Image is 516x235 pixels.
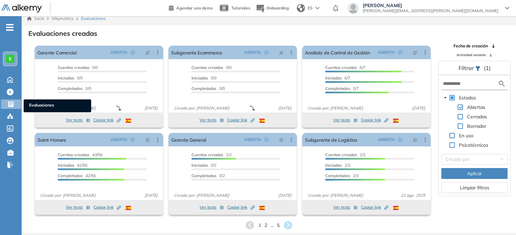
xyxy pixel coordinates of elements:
span: Borrador [467,123,486,129]
span: ... [270,222,274,229]
span: 1/2 [191,152,232,157]
a: Subgerente Ecommerce [171,46,222,59]
span: Cuentas creadas [58,152,89,157]
span: Cuentas creadas [191,152,223,157]
span: check-circle [264,50,268,54]
button: Ver tests [200,116,224,124]
span: Aplicar [467,170,482,177]
span: ABIERTA [244,137,261,143]
span: Creado por: [PERSON_NAME] [305,105,366,111]
img: ESP [393,206,398,210]
span: [DATE] [142,105,160,111]
img: ESP [126,119,131,123]
img: ESP [126,206,131,210]
button: Copiar link [94,203,121,211]
img: search icon [498,79,506,88]
span: [DATE] [276,105,294,111]
button: pushpin [140,47,155,58]
span: Psicotécnicos [459,142,488,148]
span: Alkymetrics [52,16,74,21]
span: pushpin [279,137,284,142]
span: 5/7 [325,86,359,91]
span: Iniciadas [58,75,74,80]
span: pushpin [413,50,417,55]
a: Saint-Honore [37,133,66,146]
span: Cuentas creadas [191,65,223,70]
span: Creado por: [PERSON_NAME] [171,192,232,198]
span: ABIERTA [110,137,127,143]
span: Cerradas [466,113,488,121]
span: Completados [191,86,216,91]
span: Psicotécnicos [458,141,490,149]
span: Evaluaciones [29,102,86,110]
span: [PERSON_NAME] [363,3,498,8]
span: Cerradas [467,114,487,120]
span: 6/7 [325,75,350,80]
h3: Evaluaciones creadas [28,29,97,38]
span: Iniciadas [191,75,208,80]
button: Limpiar filtros [441,182,508,193]
span: Copiar link [227,117,255,123]
span: caret-down [444,96,447,99]
span: Copiar link [361,204,388,210]
span: ES [308,5,313,11]
span: Onboarding [266,5,289,10]
span: Borrador [466,122,488,130]
a: Gerente General [171,133,206,146]
span: 0/0 [58,75,83,80]
span: 6/7 [325,65,365,70]
a: Gerente Comercial [37,46,77,59]
img: Logo [1,4,42,13]
span: 0/2 [191,173,225,178]
span: Iniciadas [325,163,342,168]
span: Abiertas [466,103,487,111]
img: ESP [259,119,265,123]
span: check-circle [131,50,135,54]
span: Copiar link [94,117,121,123]
span: check-circle [131,138,135,142]
span: Cuentas creadas [325,152,357,157]
span: check-circle [264,138,268,142]
img: arrow [315,7,319,9]
span: Estados [458,94,478,102]
button: pushpin [274,47,289,58]
button: Onboarding [256,1,289,16]
span: 1 [258,222,261,229]
button: pushpin [274,134,289,145]
span: 0/0 [191,86,225,91]
span: check-circle [398,50,402,54]
span: Creado por: [PERSON_NAME] [37,192,98,198]
a: Analista de Control de Gestión [305,46,370,59]
span: Agendar una demo [176,5,213,10]
button: pushpin [408,47,422,58]
span: Copiar link [227,204,255,210]
span: Iniciadas [325,75,342,80]
span: Completados [58,173,83,178]
button: pushpin [140,134,155,145]
img: world [297,4,305,12]
span: Tutoriales [231,5,250,10]
span: [PERSON_NAME][EMAIL_ADDRESS][PERSON_NAME][DOMAIN_NAME] [363,8,498,14]
span: ABIERTA [110,49,127,55]
button: pushpin [408,134,422,145]
a: Agendar una demo [169,3,213,11]
span: Abiertas [467,104,485,110]
span: Evaluaciones [81,16,106,22]
span: En uso [458,132,475,140]
span: 2/3 [325,152,365,157]
span: ABIERTA [378,49,395,55]
span: Copiar link [94,204,121,210]
span: pushpin [413,137,417,142]
span: Actividad reciente [457,52,486,57]
button: Copiar link [94,116,121,124]
span: Creado por: [PERSON_NAME] [171,105,232,111]
span: Completados [58,86,83,91]
button: Ver tests [200,203,224,211]
button: Ver tests [333,116,358,124]
span: check-circle [398,138,402,142]
span: 2 [264,222,267,229]
span: Completados [325,86,350,91]
span: En uso [459,133,473,139]
img: ESP [259,206,265,210]
span: Iniciadas [58,163,74,168]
